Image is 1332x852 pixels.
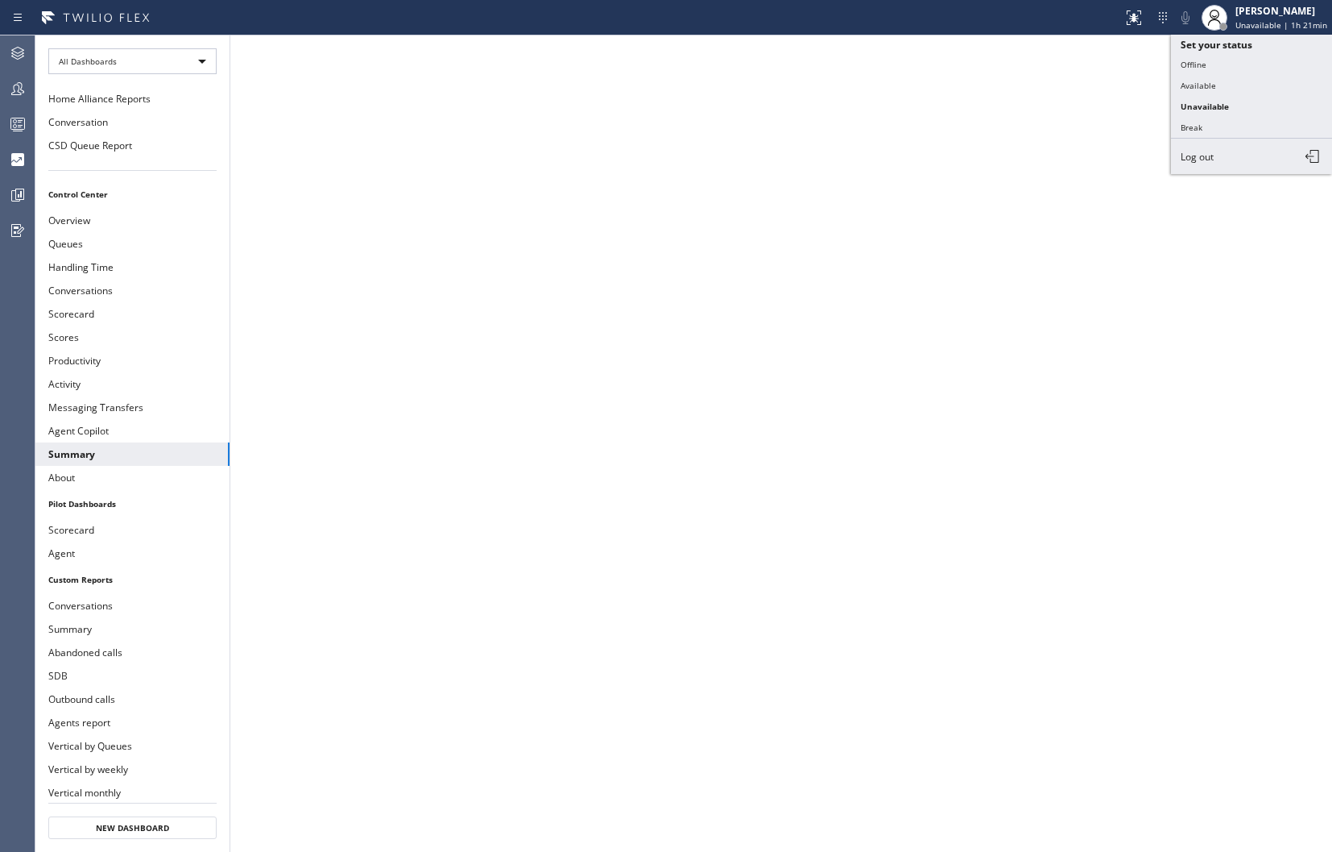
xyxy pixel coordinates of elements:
[35,302,230,326] button: Scorecard
[35,419,230,443] button: Agent Copilot
[1174,6,1197,29] button: Mute
[35,396,230,419] button: Messaging Transfers
[35,781,230,804] button: Vertical monthly
[35,641,230,664] button: Abandoned calls
[35,466,230,489] button: About
[35,688,230,711] button: Outbound calls
[35,326,230,349] button: Scores
[35,349,230,372] button: Productivity
[35,232,230,256] button: Queues
[35,734,230,758] button: Vertical by Queues
[35,134,230,157] button: CSD Queue Report
[35,617,230,641] button: Summary
[35,664,230,688] button: SDB
[35,758,230,781] button: Vertical by weekly
[48,817,217,839] button: New Dashboard
[35,518,230,542] button: Scorecard
[35,594,230,617] button: Conversations
[35,711,230,734] button: Agents report
[35,184,230,205] li: Control Center
[35,87,230,110] button: Home Alliance Reports
[35,209,230,232] button: Overview
[48,48,217,74] div: All Dashboards
[230,35,1332,852] iframe: dashboard_9f6bb337dffe
[1235,19,1327,31] span: Unavailable | 1h 21min
[35,256,230,279] button: Handling Time
[35,569,230,590] li: Custom Reports
[35,110,230,134] button: Conversation
[35,542,230,565] button: Agent
[35,443,230,466] button: Summary
[35,493,230,514] li: Pilot Dashboards
[1235,4,1327,18] div: [PERSON_NAME]
[35,279,230,302] button: Conversations
[35,372,230,396] button: Activity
